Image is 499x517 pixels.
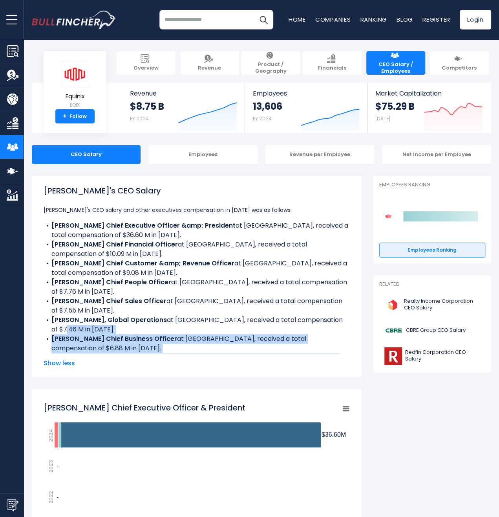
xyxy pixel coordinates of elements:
[47,491,55,504] text: 2022
[265,145,375,164] div: Revenue per Employee
[51,278,171,287] b: [PERSON_NAME] Chief People Officer
[254,10,273,29] button: Search
[379,294,485,316] a: Realty Income Corporation CEO Salary
[382,145,491,164] div: Net Income per Employee
[51,221,236,230] b: [PERSON_NAME] Chief Executive Officer &amp; President
[130,115,149,122] small: FY 2024
[44,402,245,413] tspan: [PERSON_NAME] Chief Executive Officer & President
[44,221,350,240] li: at [GEOGRAPHIC_DATA], received a total compensation of $36.60 M in [DATE].
[44,296,350,315] li: at [GEOGRAPHIC_DATA], received a total compensation of $7.55 M in [DATE].
[245,83,367,133] a: Employees 13,606 FY 2024
[32,11,116,29] a: Go to homepage
[379,345,485,367] a: Redfin Corporation CEO Salary
[117,51,175,75] a: Overview
[47,429,55,442] text: 2024
[375,90,482,97] span: Market Capitalization
[130,100,164,112] strong: $8.75 B
[61,61,89,110] a: Equinix EQIX
[384,296,402,314] img: O logo
[133,65,159,72] span: Overview
[148,145,258,164] div: Employees
[241,51,300,75] a: Product / Geography
[289,15,306,24] a: Home
[44,353,350,372] li: at [GEOGRAPHIC_DATA], received a total compensation of $35.17 K in [DATE].
[245,61,296,75] span: Product / Geography
[322,431,346,438] tspan: $36.60M
[51,315,167,324] b: [PERSON_NAME], Global Operations
[44,334,350,353] li: at [GEOGRAPHIC_DATA], received a total compensation of $6.88 M in [DATE].
[32,145,141,164] div: CEO Salary
[122,83,245,133] a: Revenue $8.75 B FY 2024
[375,115,390,122] small: [DATE]
[44,278,350,296] li: at [GEOGRAPHIC_DATA], received a total compensation of $7.76 M in [DATE].
[397,15,413,24] a: Blog
[318,65,346,72] span: Financials
[61,101,89,109] small: EQIX
[253,115,272,122] small: FY 2024
[405,349,481,362] span: Redfin Corporation CEO Salary
[44,259,350,278] li: at [GEOGRAPHIC_DATA], received a total compensation of $9.08 M in [DATE].
[303,51,362,75] a: Financials
[384,322,404,339] img: CBRE logo
[180,51,239,75] a: Revenue
[32,11,116,29] img: bullfincher logo
[130,90,237,97] span: Revenue
[379,182,485,188] p: Employees Ranking
[422,15,450,24] a: Register
[55,109,95,123] a: +Follow
[44,185,350,197] h1: [PERSON_NAME]'s CEO Salary
[375,100,415,112] strong: $75.29 B
[384,347,403,365] img: RDFN logo
[404,298,481,311] span: Realty Income Corporation CEO Salary
[379,320,485,341] a: CBRE Group CEO Salary
[44,315,350,334] li: at [GEOGRAPHIC_DATA], received a total compensation of $7.46 M in [DATE].
[51,259,234,268] b: [PERSON_NAME] Chief Customer &amp; Revenue Officer
[253,100,282,112] strong: 13,606
[44,240,350,259] li: at [GEOGRAPHIC_DATA], received a total compensation of $10.09 M in [DATE].
[63,113,67,120] strong: +
[57,462,58,469] text: -
[44,359,350,368] span: Show less
[460,10,491,29] a: Login
[198,65,221,72] span: Revenue
[370,61,421,75] span: CEO Salary / Employees
[406,327,466,334] span: CBRE Group CEO Salary
[442,65,477,72] span: Competitors
[383,211,393,221] img: Equinix competitors logo
[51,334,177,343] b: [PERSON_NAME] Chief Business Officer
[379,243,485,258] a: Employees Ranking
[61,93,89,100] span: Equinix
[367,83,490,133] a: Market Capitalization $75.29 B [DATE]
[379,281,485,288] p: Related
[430,51,489,75] a: Competitors
[47,460,55,473] text: 2023
[51,296,166,305] b: [PERSON_NAME] Chief Sales Officer
[253,90,359,97] span: Employees
[315,15,351,24] a: Companies
[57,494,58,500] text: -
[51,240,178,249] b: [PERSON_NAME] Chief Financial Officer
[44,205,350,215] p: [PERSON_NAME]'s CEO salary and other executives compensation in [DATE] was as follows:
[366,51,425,75] a: CEO Salary / Employees
[51,353,226,362] b: [PERSON_NAME] Executive Chairman, and Former CEO
[360,15,387,24] a: Ranking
